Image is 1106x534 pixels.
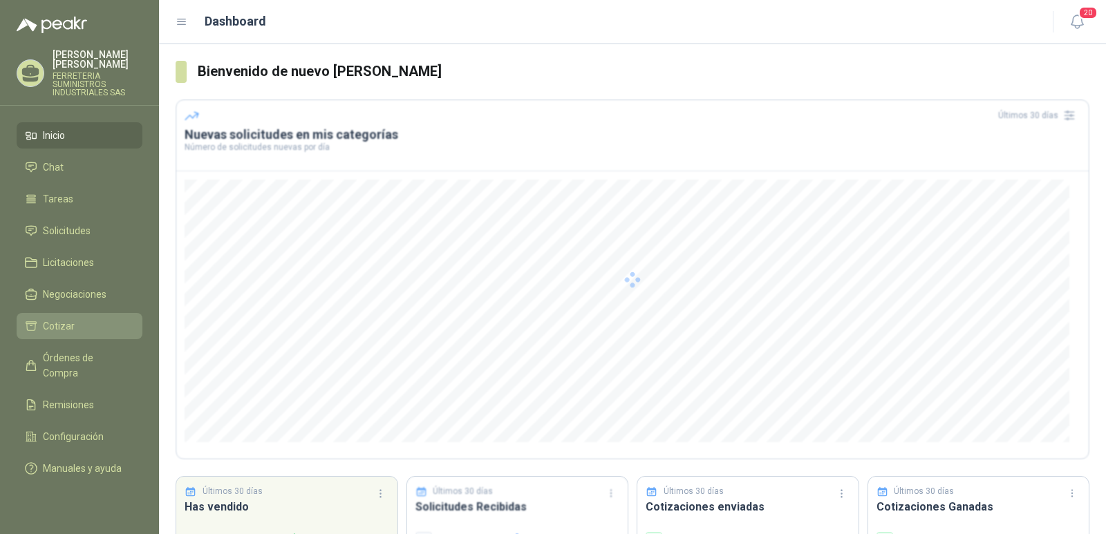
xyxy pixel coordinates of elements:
[205,12,266,31] h1: Dashboard
[43,160,64,175] span: Chat
[17,281,142,307] a: Negociaciones
[646,498,850,515] h3: Cotizaciones enviadas
[17,154,142,180] a: Chat
[53,72,142,97] p: FERRETERIA SUMINISTROS INDUSTRIALES SAS
[17,392,142,418] a: Remisiones
[1065,10,1089,35] button: 20
[17,249,142,276] a: Licitaciones
[43,255,94,270] span: Licitaciones
[43,461,122,476] span: Manuales y ayuda
[877,498,1081,515] h3: Cotizaciones Ganadas
[1078,6,1098,19] span: 20
[17,313,142,339] a: Cotizar
[53,50,142,69] p: [PERSON_NAME] [PERSON_NAME]
[43,318,75,334] span: Cotizar
[185,498,389,515] h3: Has vendido
[43,287,106,302] span: Negociaciones
[203,485,263,498] p: Últimos 30 días
[894,485,954,498] p: Últimos 30 días
[43,191,73,207] span: Tareas
[43,429,104,444] span: Configuración
[43,350,129,381] span: Órdenes de Compra
[43,397,94,412] span: Remisiones
[17,17,87,33] img: Logo peakr
[43,128,65,143] span: Inicio
[17,218,142,244] a: Solicitudes
[198,61,1089,82] h3: Bienvenido de nuevo [PERSON_NAME]
[17,122,142,149] a: Inicio
[17,345,142,386] a: Órdenes de Compra
[43,223,91,238] span: Solicitudes
[17,186,142,212] a: Tareas
[17,455,142,481] a: Manuales y ayuda
[664,485,724,498] p: Últimos 30 días
[17,423,142,450] a: Configuración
